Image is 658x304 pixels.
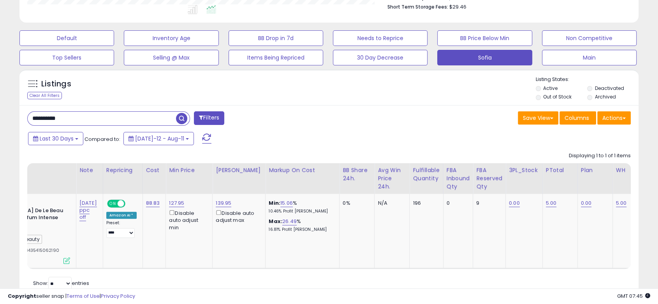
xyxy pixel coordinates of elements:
[40,135,74,142] span: Last 30 Days
[124,200,137,207] span: OFF
[16,235,42,244] span: beauty
[106,220,137,238] div: Preset:
[543,85,558,91] label: Active
[269,199,280,207] b: Min:
[616,199,627,207] a: 5.00
[33,279,89,287] span: Show: entries
[169,209,206,231] div: Disable auto adjust min
[595,85,624,91] label: Deactivated
[612,163,647,194] th: CSV column name: cust_attr_2_WH
[79,166,100,174] div: Note
[79,199,97,221] a: [DATE] ppc off
[269,227,333,232] p: 16.81% Profit [PERSON_NAME]
[106,212,137,219] div: Amazon AI *
[387,4,448,10] b: Short Term Storage Fees:
[546,199,557,207] a: 5.00
[8,292,36,300] strong: Copyright
[229,30,323,46] button: BB Drop in 7d
[84,135,120,143] span: Compared to:
[569,152,631,160] div: Displaying 1 to 1 of 1 items
[343,200,368,207] div: 0%
[597,111,631,125] button: Actions
[509,199,520,207] a: 0.00
[413,166,440,183] div: Fulfillable Quantity
[542,30,637,46] button: Non Competitive
[41,79,71,90] h5: Listings
[169,166,209,174] div: Min Price
[378,166,406,191] div: Avg Win Price 24h.
[229,50,323,65] button: Items Being Repriced
[108,200,118,207] span: ON
[476,200,500,207] div: 9
[546,166,574,174] div: PTotal
[543,93,572,100] label: Out of Stock
[616,166,644,174] div: WH
[378,200,403,207] div: N/A
[216,199,231,207] a: 139.95
[269,166,336,174] div: Markup on Cost
[559,111,596,125] button: Columns
[194,111,224,125] button: Filters
[476,166,502,191] div: FBA Reserved Qty
[581,199,592,207] a: 0.00
[27,92,62,99] div: Clear All Filters
[437,30,532,46] button: BB Price Below Min
[581,166,609,174] div: Plan
[577,163,612,194] th: CSV column name: cust_attr_5_Plan
[269,209,333,214] p: 10.46% Profit [PERSON_NAME]
[28,132,83,145] button: Last 30 Days
[333,50,428,65] button: 30 Day Decrease
[447,200,467,207] div: 0
[333,30,428,46] button: Needs to Reprice
[343,166,371,183] div: BB Share 24h.
[413,200,437,207] div: 196
[106,166,139,174] div: Repricing
[216,166,262,174] div: [PERSON_NAME]
[282,218,297,225] a: 26.49
[169,199,184,207] a: 127.95
[280,199,293,207] a: 15.06
[101,292,135,300] a: Privacy Policy
[542,163,577,194] th: CSV column name: cust_attr_1_PTotal
[447,166,470,191] div: FBA inbound Qty
[19,50,114,65] button: Top Sellers
[437,50,532,65] button: Sofia
[135,135,184,142] span: [DATE]-12 - Aug-11
[266,163,340,194] th: The percentage added to the cost of goods (COGS) that forms the calculator for Min & Max prices.
[509,166,539,174] div: 3PL_Stock
[123,132,194,145] button: [DATE]-12 - Aug-11
[617,292,650,300] span: 2025-09-11 07:45 GMT
[269,218,282,225] b: Max:
[565,114,589,122] span: Columns
[146,166,163,174] div: Cost
[269,200,333,214] div: %
[19,30,114,46] button: Default
[449,3,466,11] span: $29.46
[536,76,639,83] p: Listing States:
[595,93,616,100] label: Archived
[216,209,259,224] div: Disable auto adjust max
[124,50,218,65] button: Selling @ Max
[506,163,543,194] th: CSV column name: cust_attr_3_3PL_Stock
[269,218,333,232] div: %
[67,292,100,300] a: Terms of Use
[146,199,160,207] a: 88.83
[542,50,637,65] button: Main
[8,293,135,300] div: seller snap | |
[518,111,558,125] button: Save View
[124,30,218,46] button: Inventory Age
